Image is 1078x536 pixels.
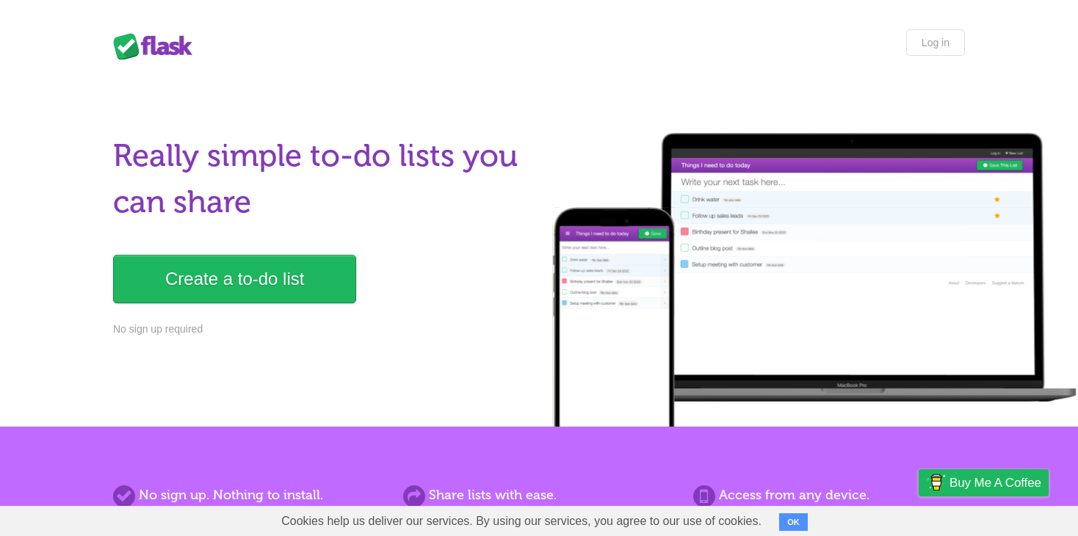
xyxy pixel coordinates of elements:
button: OK [779,513,808,531]
div: Flask Lists [113,33,201,59]
h2: Share lists with ease. [403,485,675,505]
a: Buy me a coffee [919,469,1049,496]
span: Cookies help us deliver our services. By using our services, you agree to our use of cookies. [267,507,776,536]
span: Buy me a coffee [949,470,1041,496]
h2: Access from any device. [693,485,965,505]
p: No sign up required [113,322,530,337]
h1: Really simple to-do lists you can share [113,133,530,225]
a: Create a to-do list [113,255,356,303]
a: Log in [906,29,965,56]
h2: No sign up. Nothing to install. [113,485,385,505]
img: Buy me a coffee [926,470,946,495]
